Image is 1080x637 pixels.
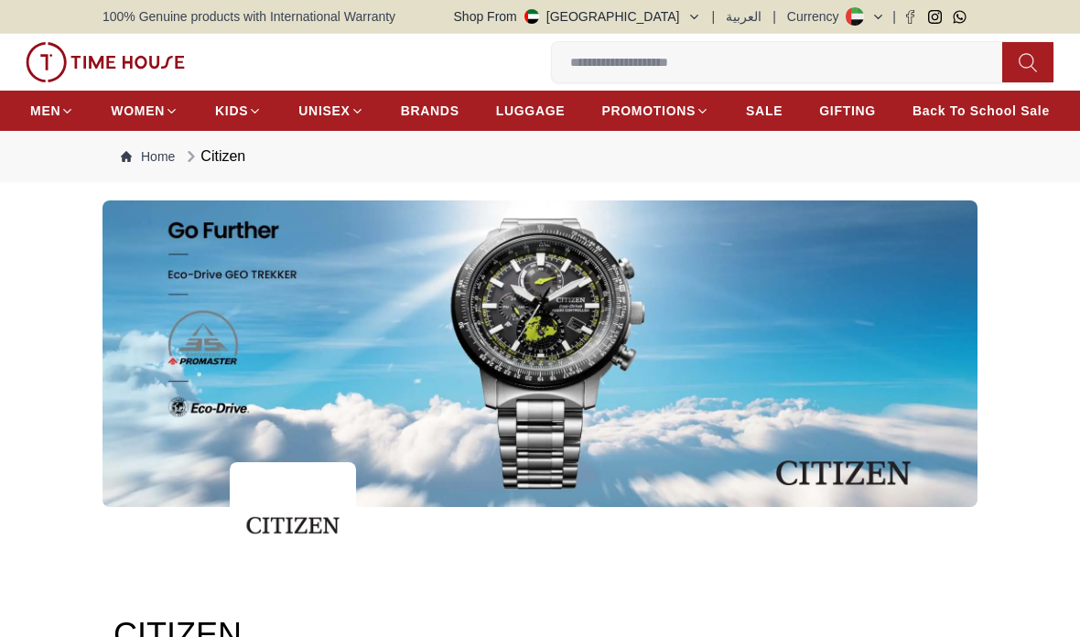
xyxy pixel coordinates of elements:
[787,7,847,26] div: Currency
[772,7,776,26] span: |
[103,131,977,182] nav: Breadcrumb
[401,102,459,120] span: BRANDS
[454,7,701,26] button: Shop From[GEOGRAPHIC_DATA]
[903,10,917,24] a: Facebook
[819,102,876,120] span: GIFTING
[601,102,696,120] span: PROMOTIONS
[913,102,1050,120] span: Back To School Sale
[230,462,356,588] img: ...
[524,9,539,24] img: United Arab Emirates
[496,102,566,120] span: LUGGAGE
[746,102,783,120] span: SALE
[103,7,395,26] span: 100% Genuine products with International Warranty
[121,147,175,166] a: Home
[712,7,716,26] span: |
[746,94,783,127] a: SALE
[913,94,1050,127] a: Back To School Sale
[182,146,245,167] div: Citizen
[111,102,165,120] span: WOMEN
[298,102,350,120] span: UNISEX
[30,94,74,127] a: MEN
[103,200,977,507] img: ...
[601,94,709,127] a: PROMOTIONS
[298,94,363,127] a: UNISEX
[401,94,459,127] a: BRANDS
[496,94,566,127] a: LUGGAGE
[726,7,761,26] button: العربية
[30,102,60,120] span: MEN
[953,10,967,24] a: Whatsapp
[892,7,896,26] span: |
[819,94,876,127] a: GIFTING
[26,42,185,82] img: ...
[215,94,262,127] a: KIDS
[928,10,942,24] a: Instagram
[215,102,248,120] span: KIDS
[111,94,178,127] a: WOMEN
